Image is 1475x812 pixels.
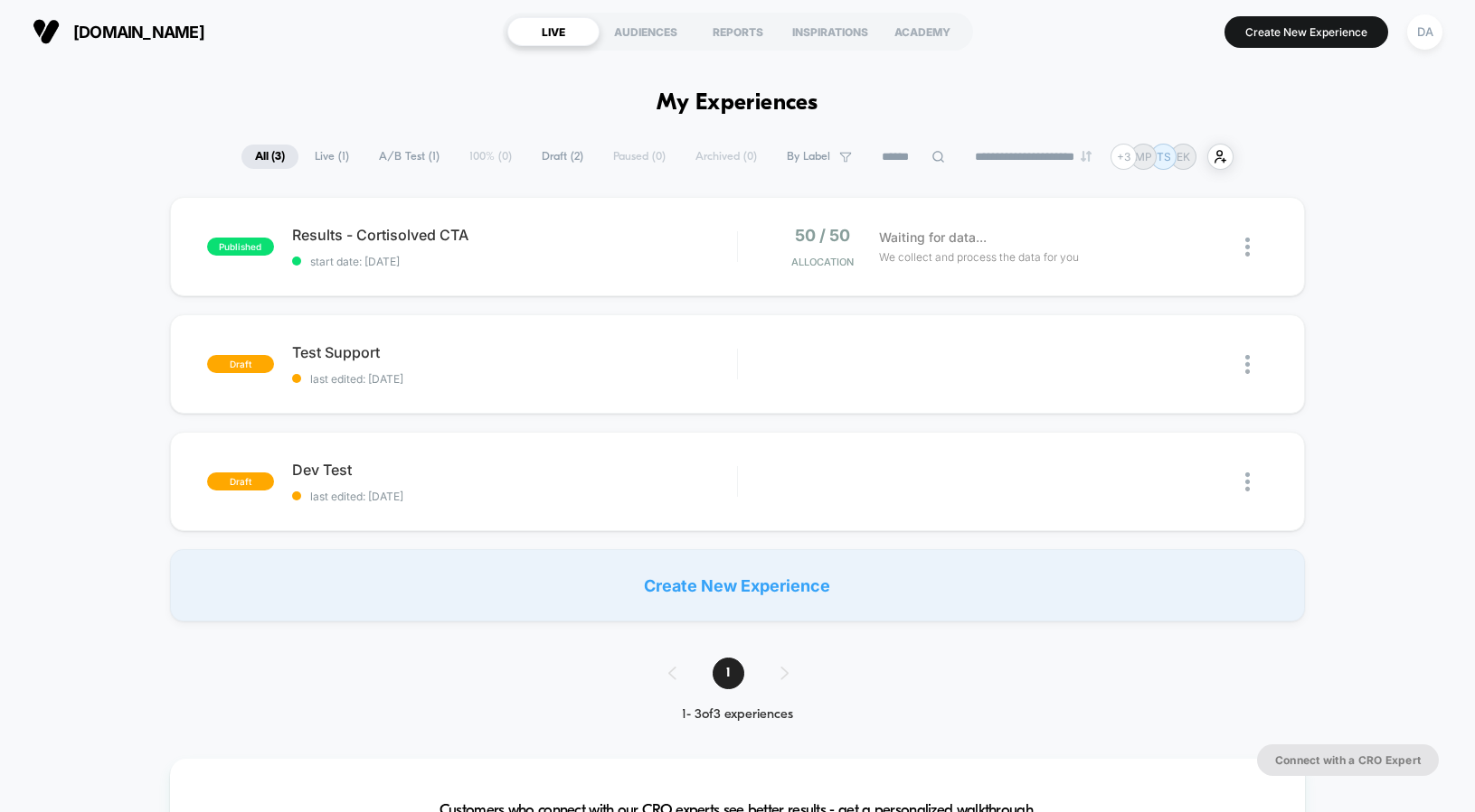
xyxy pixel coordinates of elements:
[292,372,737,386] span: last edited: [DATE]
[784,17,876,46] div: INSPIRATIONS
[292,490,737,503] span: last edited: [DATE]
[879,248,1079,266] span: We collect and process the data for you
[1135,150,1152,163] p: MP
[879,228,987,247] span: Waiting for data...
[1224,16,1388,48] button: Create New Experience
[207,472,274,490] span: draft
[1407,14,1442,50] div: DA
[657,90,818,117] h1: My Experiences
[876,17,969,46] div: ACADEMY
[600,17,692,46] div: AUDIENCES
[791,256,854,268] span: Allocation
[207,355,274,373] span: draft
[1157,150,1171,163] p: TS
[692,17,784,46] div: REPORTS
[1081,151,1092,162] img: end
[713,658,744,689] span: 1
[1245,355,1250,374] img: close
[650,707,825,723] div: 1 - 3 of 3 experiences
[795,226,850,245] span: 50 / 50
[33,18,60,45] img: Visually logo
[301,145,363,169] span: Live ( 1 )
[1245,238,1250,257] img: close
[1245,472,1250,491] img: close
[1402,14,1448,51] button: DA
[292,255,737,268] span: start date: [DATE]
[73,23,204,42] span: [DOMAIN_NAME]
[507,17,600,46] div: LIVE
[27,17,210,46] button: [DOMAIN_NAME]
[292,226,737,244] span: Results - Cortisolved CTA
[1111,144,1137,170] div: + 3
[365,145,453,169] span: A/B Test ( 1 )
[1257,744,1439,776] button: Connect with a CRO Expert
[170,549,1306,621] div: Create New Experience
[207,238,274,256] span: published
[241,145,298,169] span: All ( 3 )
[787,150,830,163] span: By Label
[292,461,737,479] span: Dev Test
[1177,150,1190,163] p: EK
[292,343,737,361] span: Test Support
[528,145,597,169] span: Draft ( 2 )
